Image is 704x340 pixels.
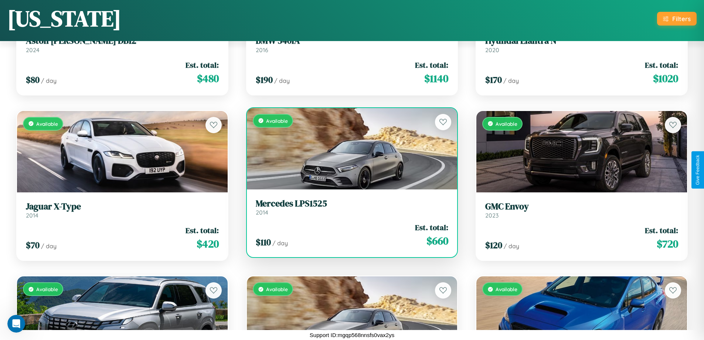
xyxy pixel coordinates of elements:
span: Available [496,286,517,292]
span: Est. total: [415,222,448,233]
span: $ 1020 [653,71,678,86]
span: / day [504,242,519,250]
span: $ 120 [485,239,502,251]
span: Est. total: [645,60,678,70]
h3: Mercedes LPS1525 [256,198,449,209]
span: 2020 [485,46,499,54]
h3: Jaguar X-Type [26,201,219,212]
div: Give Feedback [695,155,700,185]
a: Jaguar X-Type2014 [26,201,219,219]
span: 2024 [26,46,40,54]
span: $ 660 [426,233,448,248]
div: Filters [672,15,691,23]
a: Mercedes LPS15252014 [256,198,449,216]
span: Available [266,118,288,124]
span: / day [41,242,57,250]
span: Available [36,286,58,292]
span: $ 480 [197,71,219,86]
a: Aston [PERSON_NAME] DB122024 [26,36,219,54]
span: Available [36,121,58,127]
span: Available [496,121,517,127]
span: / day [503,77,519,84]
a: Hyundai Elantra N2020 [485,36,678,54]
a: GMC Envoy2023 [485,201,678,219]
span: 2014 [26,212,38,219]
span: Available [266,286,288,292]
span: 2016 [256,46,268,54]
span: $ 80 [26,74,40,86]
h3: Hyundai Elantra N [485,36,678,46]
h3: BMW 540iA [256,36,449,46]
h1: [US_STATE] [7,3,121,34]
span: / day [274,77,290,84]
span: $ 70 [26,239,40,251]
span: $ 170 [485,74,502,86]
span: Est. total: [645,225,678,236]
span: Est. total: [186,60,219,70]
h3: Aston [PERSON_NAME] DB12 [26,36,219,46]
h3: GMC Envoy [485,201,678,212]
span: $ 190 [256,74,273,86]
span: $ 420 [197,236,219,251]
span: / day [272,239,288,247]
button: Filters [657,12,697,26]
span: $ 720 [657,236,678,251]
a: BMW 540iA2016 [256,36,449,54]
span: 2023 [485,212,499,219]
iframe: Intercom live chat [7,315,25,333]
span: Est. total: [186,225,219,236]
span: $ 110 [256,236,271,248]
p: Support ID: mgqp568nnsfs0vax2ys [310,330,394,340]
span: 2014 [256,209,268,216]
span: / day [41,77,57,84]
span: $ 1140 [424,71,448,86]
span: Est. total: [415,60,448,70]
